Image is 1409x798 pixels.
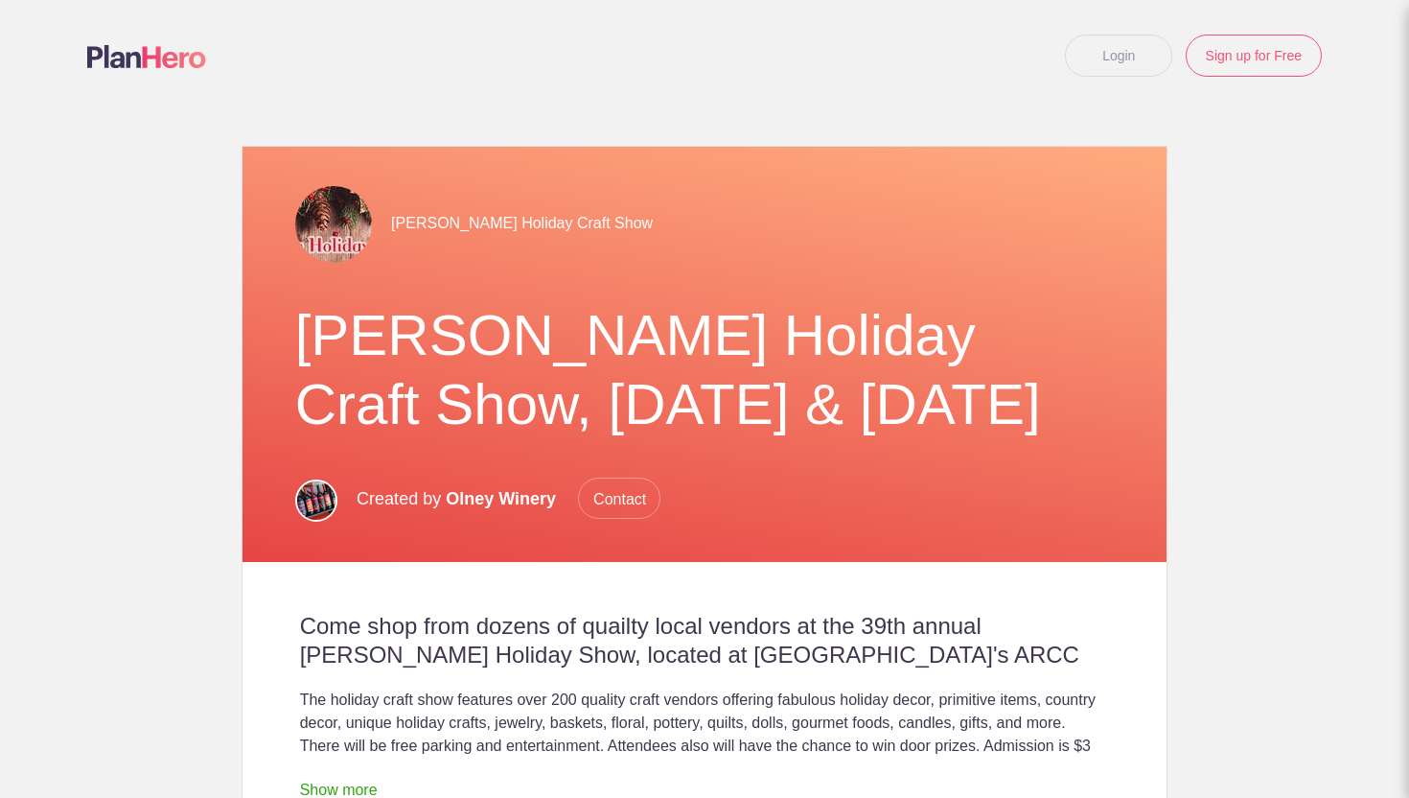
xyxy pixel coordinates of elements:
span: Olney Winery [446,489,556,508]
img: Kris kringle [295,186,372,263]
a: Sign up for Free [1186,35,1322,77]
img: Logo main planhero [87,45,206,68]
img: Wine in the woods image of olney wines [295,480,337,522]
p: Created by [357,478,660,520]
span: Contact [578,478,660,519]
h2: Come shop from dozens of quailty local vendors at the 39th annual [PERSON_NAME] Holiday Show, loc... [300,612,1110,669]
h1: [PERSON_NAME] Holiday Craft Show, [DATE] & [DATE] [295,301,1115,439]
a: Login [1065,35,1172,77]
div: [PERSON_NAME] Holiday Craft Show [295,185,1115,263]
